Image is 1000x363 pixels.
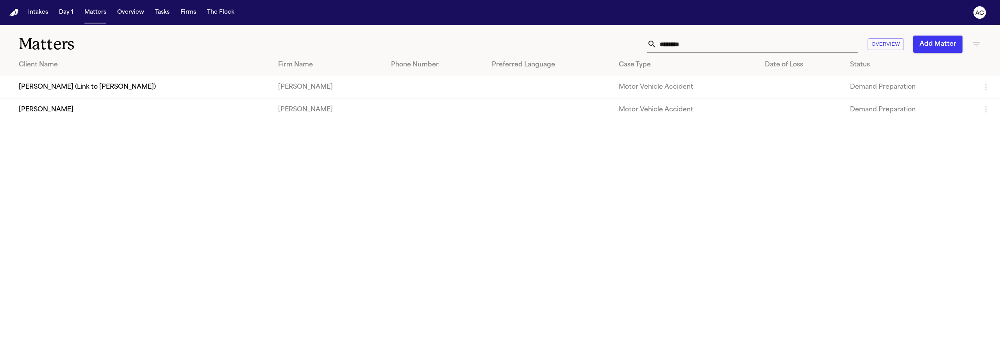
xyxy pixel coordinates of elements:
[25,5,51,20] button: Intakes
[272,98,385,121] td: [PERSON_NAME]
[868,38,904,50] button: Overview
[844,76,975,98] td: Demand Preparation
[619,60,752,70] div: Case Type
[844,98,975,121] td: Demand Preparation
[765,60,837,70] div: Date of Loss
[177,5,199,20] button: Firms
[56,5,77,20] button: Day 1
[272,76,385,98] td: [PERSON_NAME]
[391,60,479,70] div: Phone Number
[114,5,147,20] button: Overview
[204,5,237,20] button: The Flock
[9,9,19,16] img: Finch Logo
[492,60,606,70] div: Preferred Language
[913,36,962,53] button: Add Matter
[81,5,109,20] button: Matters
[612,76,759,98] td: Motor Vehicle Accident
[612,98,759,121] td: Motor Vehicle Accident
[850,60,969,70] div: Status
[19,60,266,70] div: Client Name
[19,34,310,54] h1: Matters
[278,60,379,70] div: Firm Name
[152,5,173,20] button: Tasks
[9,9,19,16] a: Home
